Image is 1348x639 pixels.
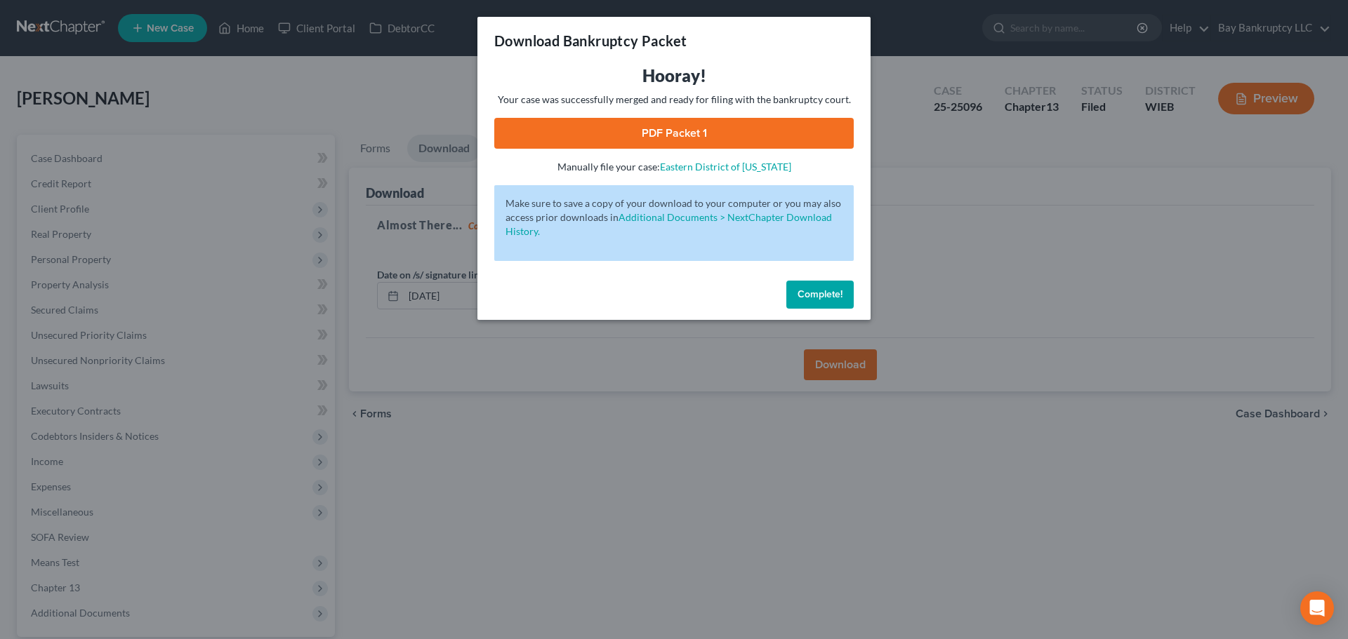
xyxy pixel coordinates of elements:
[505,211,832,237] a: Additional Documents > NextChapter Download History.
[494,65,854,87] h3: Hooray!
[1300,591,1334,625] div: Open Intercom Messenger
[494,160,854,174] p: Manually file your case:
[786,281,854,309] button: Complete!
[505,196,842,238] p: Make sure to save a copy of your download to your computer or you may also access prior downloads in
[798,288,842,300] span: Complete!
[494,93,854,107] p: Your case was successfully merged and ready for filing with the bankruptcy court.
[494,31,687,51] h3: Download Bankruptcy Packet
[494,118,854,149] a: PDF Packet 1
[660,161,791,173] a: Eastern District of [US_STATE]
